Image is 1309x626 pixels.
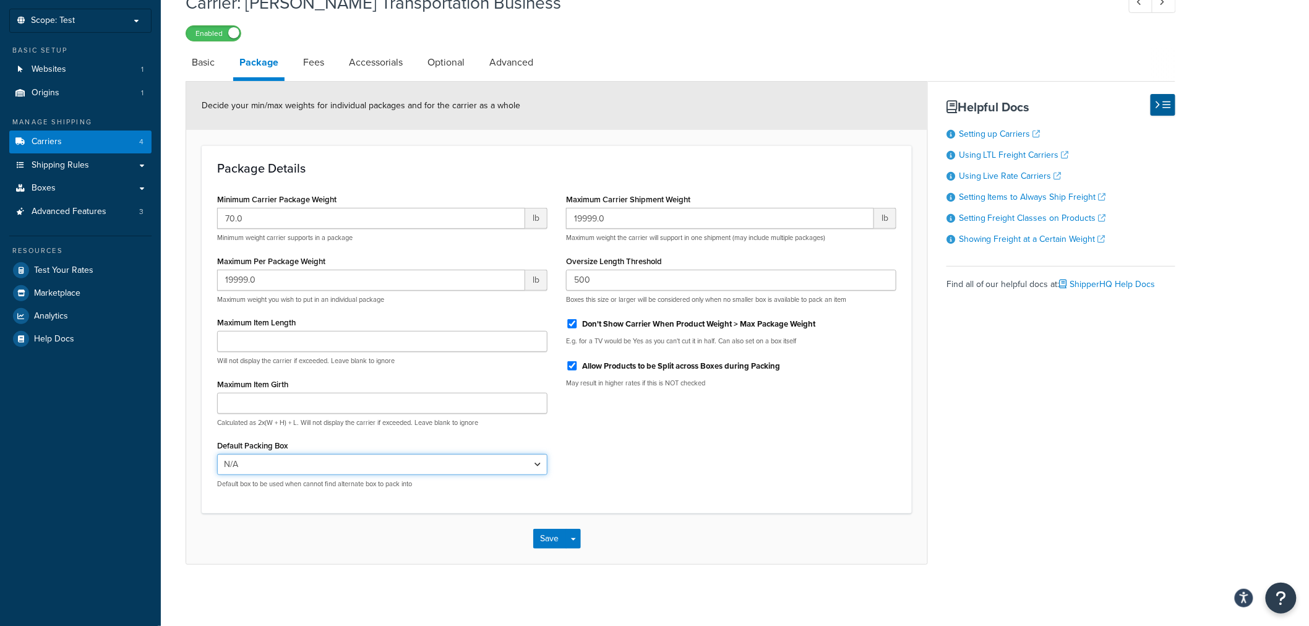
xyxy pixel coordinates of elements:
div: Find all of our helpful docs at: [946,266,1175,293]
a: Boxes [9,177,152,200]
a: Using Live Rate Carriers [959,169,1062,182]
span: Shipping Rules [32,160,89,171]
li: Origins [9,82,152,105]
span: Marketplace [34,288,80,299]
a: Marketplace [9,282,152,304]
label: Maximum Item Girth [217,380,288,389]
li: Advanced Features [9,200,152,223]
span: lb [525,270,547,291]
span: Test Your Rates [34,265,93,276]
button: Hide Help Docs [1151,94,1175,116]
span: 1 [141,88,144,98]
a: Setting Freight Classes on Products [959,212,1106,225]
span: 3 [139,207,144,217]
a: Using LTL Freight Carriers [959,148,1069,161]
a: Showing Freight at a Certain Weight [959,233,1105,246]
label: Don't Show Carrier When Product Weight > Max Package Weight [582,319,815,330]
span: Boxes [32,183,56,194]
span: 4 [139,137,144,147]
a: Help Docs [9,328,152,350]
a: Origins1 [9,82,152,105]
h3: Package Details [217,161,896,175]
span: Help Docs [34,334,74,345]
a: Package [233,48,285,81]
a: Setting Items to Always Ship Freight [959,191,1106,204]
div: Resources [9,246,152,256]
a: Analytics [9,305,152,327]
label: Maximum Per Package Weight [217,257,325,266]
a: Optional [421,48,471,77]
span: Decide your min/max weights for individual packages and for the carrier as a whole [202,99,520,112]
li: Websites [9,58,152,81]
a: Accessorials [343,48,409,77]
span: Carriers [32,137,62,147]
button: Save [533,529,567,549]
span: Websites [32,64,66,75]
a: Basic [186,48,221,77]
span: Origins [32,88,59,98]
p: E.g. for a TV would be Yes as you can't cut it in half. Can also set on a box itself [566,337,896,346]
button: Open Resource Center [1266,583,1297,614]
a: Websites1 [9,58,152,81]
div: Basic Setup [9,45,152,56]
a: Test Your Rates [9,259,152,281]
a: Carriers4 [9,131,152,153]
span: Analytics [34,311,68,322]
label: Enabled [186,26,241,41]
a: Setting up Carriers [959,127,1041,140]
li: Carriers [9,131,152,153]
label: Minimum Carrier Package Weight [217,195,337,204]
a: Fees [297,48,330,77]
label: Maximum Item Length [217,318,296,327]
span: 1 [141,64,144,75]
label: Oversize Length Threshold [566,257,662,266]
a: ShipperHQ Help Docs [1060,278,1156,291]
p: Will not display the carrier if exceeded. Leave blank to ignore [217,356,547,366]
p: Maximum weight the carrier will support in one shipment (may include multiple packages) [566,233,896,242]
p: Default box to be used when cannot find alternate box to pack into [217,479,547,489]
p: Maximum weight you wish to put in an individual package [217,295,547,304]
a: Advanced Features3 [9,200,152,223]
a: Advanced [483,48,539,77]
p: Minimum weight carrier supports in a package [217,233,547,242]
a: Shipping Rules [9,154,152,177]
span: lb [874,208,896,229]
p: Calculated as 2x(W + H) + L. Will not display the carrier if exceeded. Leave blank to ignore [217,418,547,427]
p: Boxes this size or larger will be considered only when no smaller box is available to pack an item [566,295,896,304]
label: Maximum Carrier Shipment Weight [566,195,690,204]
label: Allow Products to be Split across Boxes during Packing [582,361,780,372]
span: Advanced Features [32,207,106,217]
span: Scope: Test [31,15,75,26]
h3: Helpful Docs [946,100,1175,114]
p: May result in higher rates if this is NOT checked [566,379,896,388]
span: lb [525,208,547,229]
div: Manage Shipping [9,117,152,127]
label: Default Packing Box [217,441,288,450]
